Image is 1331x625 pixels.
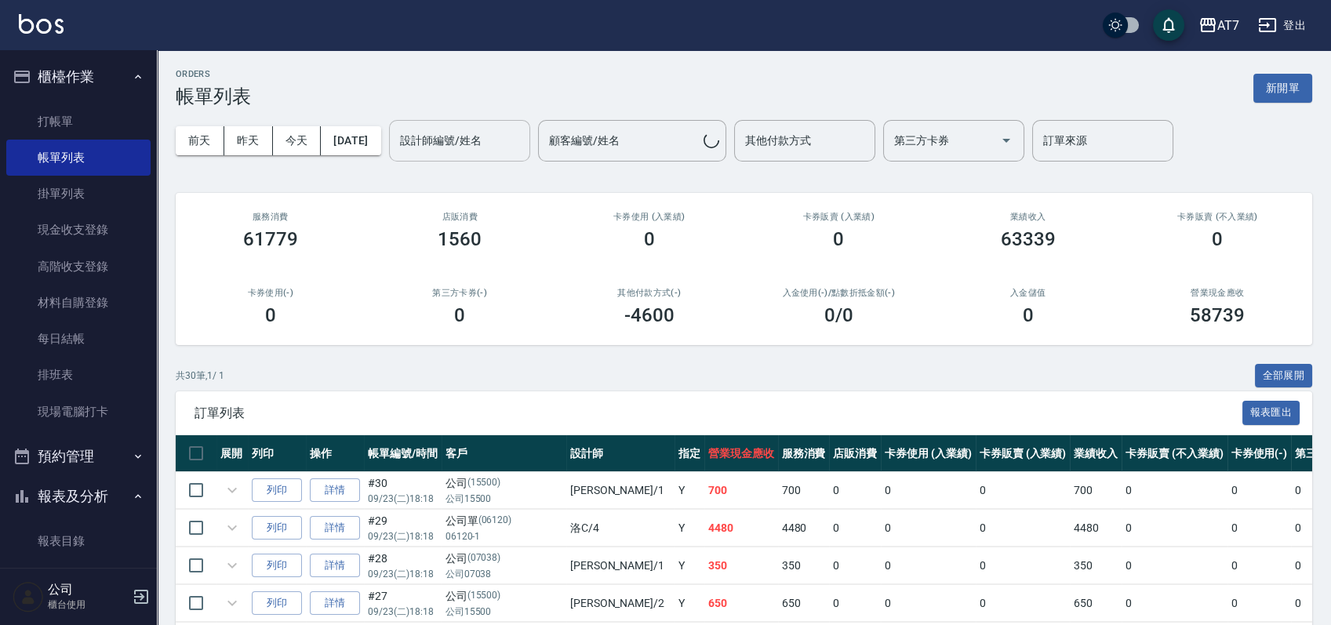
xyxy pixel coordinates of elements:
[1227,510,1292,547] td: 0
[1227,472,1292,509] td: 0
[445,605,562,619] p: 公司15500
[1253,74,1312,103] button: 新開單
[704,547,778,584] td: 350
[364,547,442,584] td: #28
[273,126,322,155] button: 今天
[1227,435,1292,472] th: 卡券使用(-)
[952,288,1104,298] h2: 入金儲值
[384,288,536,298] h2: 第三方卡券(-)
[364,510,442,547] td: #29
[243,228,298,250] h3: 61779
[881,510,976,547] td: 0
[675,547,704,584] td: Y
[195,212,347,222] h3: 服務消費
[306,435,364,472] th: 操作
[881,472,976,509] td: 0
[1252,11,1312,40] button: 登出
[1153,9,1184,41] button: save
[1122,510,1227,547] td: 0
[952,212,1104,222] h2: 業績收入
[644,228,655,250] h3: 0
[566,510,675,547] td: 洛C /4
[176,126,224,155] button: 前天
[704,510,778,547] td: 4480
[675,585,704,622] td: Y
[310,478,360,503] a: 詳情
[624,304,675,326] h3: -4600
[881,435,976,472] th: 卡券使用 (入業績)
[976,435,1071,472] th: 卡券販賣 (入業績)
[364,435,442,472] th: 帳單編號/時間
[176,369,224,383] p: 共 30 筆, 1 / 1
[6,476,151,517] button: 報表及分析
[364,585,442,622] td: #27
[1122,547,1227,584] td: 0
[1227,585,1292,622] td: 0
[566,472,675,509] td: [PERSON_NAME] /1
[1070,547,1122,584] td: 350
[467,588,501,605] p: (15500)
[6,176,151,212] a: 掛單列表
[763,212,915,222] h2: 卡券販賣 (入業績)
[310,591,360,616] a: 詳情
[704,472,778,509] td: 700
[310,554,360,578] a: 詳情
[566,547,675,584] td: [PERSON_NAME] /1
[1122,472,1227,509] td: 0
[675,510,704,547] td: Y
[1122,585,1227,622] td: 0
[1190,304,1245,326] h3: 58739
[321,126,380,155] button: [DATE]
[195,405,1242,421] span: 訂單列表
[368,567,438,581] p: 09/23 (二) 18:18
[1192,9,1246,42] button: AT7
[216,435,248,472] th: 展開
[368,492,438,506] p: 09/23 (二) 18:18
[6,357,151,393] a: 排班表
[445,492,562,506] p: 公司15500
[573,212,726,222] h2: 卡券使用 (入業績)
[6,212,151,248] a: 現金收支登錄
[265,304,276,326] h3: 0
[829,510,881,547] td: 0
[1070,585,1122,622] td: 650
[1070,510,1122,547] td: 4480
[1212,228,1223,250] h3: 0
[1070,435,1122,472] th: 業績收入
[704,585,778,622] td: 650
[6,249,151,285] a: 高階收支登錄
[1142,288,1294,298] h2: 營業現金應收
[310,516,360,540] a: 詳情
[881,585,976,622] td: 0
[445,513,562,529] div: 公司單
[881,547,976,584] td: 0
[6,321,151,357] a: 每日結帳
[252,591,302,616] button: 列印
[13,581,44,612] img: Person
[368,605,438,619] p: 09/23 (二) 18:18
[778,510,830,547] td: 4480
[976,510,1071,547] td: 0
[19,14,64,34] img: Logo
[48,582,128,598] h5: 公司
[6,56,151,97] button: 櫃檯作業
[364,472,442,509] td: #30
[994,128,1019,153] button: Open
[445,475,562,492] div: 公司
[384,212,536,222] h2: 店販消費
[824,304,853,326] h3: 0 /0
[1023,304,1034,326] h3: 0
[6,523,151,559] a: 報表目錄
[442,435,566,472] th: 客戶
[445,567,562,581] p: 公司07038
[1242,401,1300,425] button: 報表匯出
[1253,80,1312,95] a: 新開單
[195,288,347,298] h2: 卡券使用(-)
[454,304,465,326] h3: 0
[833,228,844,250] h3: 0
[1242,405,1300,420] a: 報表匯出
[252,554,302,578] button: 列印
[6,436,151,477] button: 預約管理
[248,435,306,472] th: 列印
[368,529,438,543] p: 09/23 (二) 18:18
